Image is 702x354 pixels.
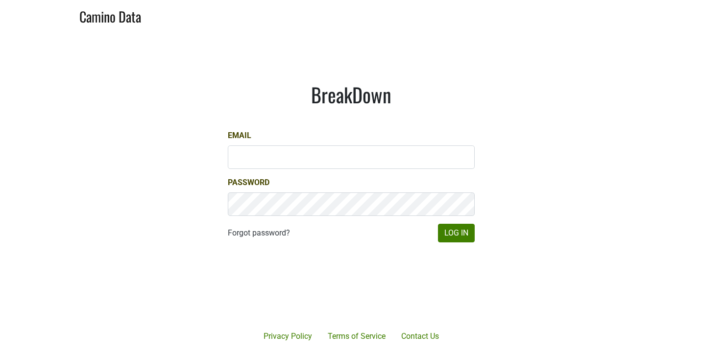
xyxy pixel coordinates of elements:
label: Password [228,177,269,189]
a: Privacy Policy [256,327,320,346]
a: Forgot password? [228,227,290,239]
a: Camino Data [79,4,141,27]
h1: BreakDown [228,83,475,106]
a: Contact Us [393,327,447,346]
label: Email [228,130,251,142]
a: Terms of Service [320,327,393,346]
button: Log In [438,224,475,242]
